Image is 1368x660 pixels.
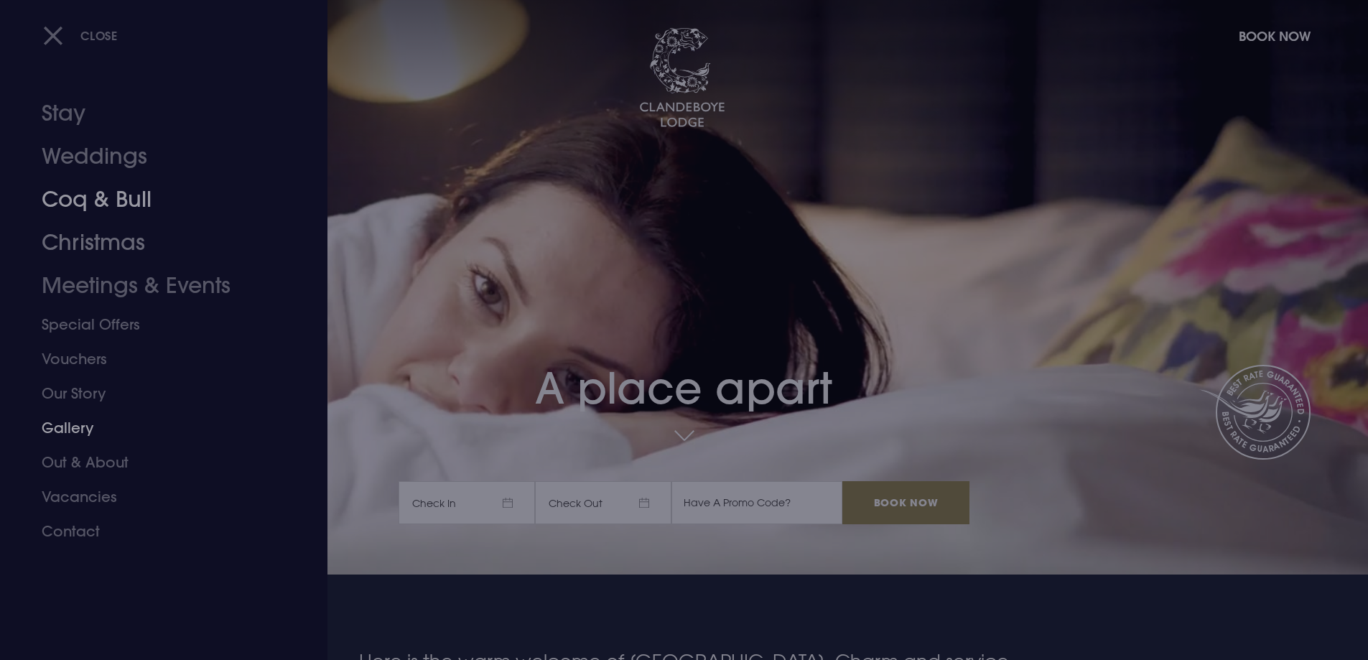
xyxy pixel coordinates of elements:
a: Meetings & Events [42,264,269,307]
a: Weddings [42,135,269,178]
a: Out & About [42,445,269,480]
a: Special Offers [42,307,269,342]
a: Vacancies [42,480,269,514]
a: Christmas [42,221,269,264]
a: Our Story [42,376,269,411]
button: Close [43,21,118,50]
a: Gallery [42,411,269,445]
a: Vouchers [42,342,269,376]
a: Contact [42,514,269,549]
a: Stay [42,92,269,135]
a: Coq & Bull [42,178,269,221]
span: Close [80,28,118,43]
